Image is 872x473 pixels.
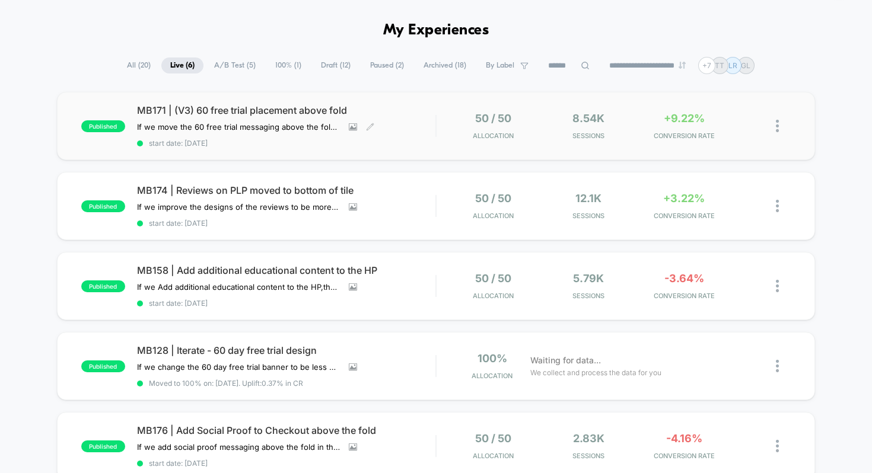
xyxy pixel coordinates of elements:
[81,200,125,212] span: published
[312,57,359,73] span: Draft ( 12 )
[361,57,413,73] span: Paused ( 2 )
[137,219,436,228] span: start date: [DATE]
[728,61,737,70] p: LR
[81,120,125,132] span: published
[530,367,661,378] span: We collect and process the data for you
[575,192,602,204] span: 12.1k
[137,282,340,292] span: If we Add additional educational content to the HP,then CTR will increase,because visitors are be...
[544,132,634,140] span: Sessions
[776,280,779,292] img: close
[383,22,489,39] h1: My Experiences
[161,57,203,73] span: Live ( 6 )
[639,132,729,140] span: CONVERSION RATE
[137,202,340,212] span: If we improve the designs of the reviews to be more visible and credible,then conversions will in...
[544,212,634,220] span: Sessions
[415,57,475,73] span: Archived ( 18 )
[486,61,514,70] span: By Label
[639,212,729,220] span: CONVERSION RATE
[81,280,125,292] span: published
[666,432,702,445] span: -4.16%
[137,139,436,148] span: start date: [DATE]
[473,132,514,140] span: Allocation
[478,352,507,365] span: 100%
[475,192,511,204] span: 50 / 50
[266,57,310,73] span: 100% ( 1 )
[663,192,705,204] span: +3.22%
[137,362,340,372] span: If we change the 60 day free trial banner to be less distracting from the primary CTA,then conver...
[137,299,436,308] span: start date: [DATE]
[530,354,601,367] span: Waiting for data...
[137,442,340,452] span: If we add social proof messaging above the fold in the checkout,then conversions will increase,be...
[664,272,704,285] span: -3.64%
[475,272,511,285] span: 50 / 50
[664,112,705,124] span: +9.22%
[473,452,514,460] span: Allocation
[573,432,604,445] span: 2.83k
[81,440,125,452] span: published
[741,61,750,70] p: GL
[118,57,160,73] span: All ( 20 )
[776,200,779,212] img: close
[639,292,729,300] span: CONVERSION RATE
[205,57,265,73] span: A/B Test ( 5 )
[776,120,779,132] img: close
[137,122,340,132] span: If we move the 60 free trial messaging above the fold for mobile,then conversions will increase,b...
[137,459,436,468] span: start date: [DATE]
[81,360,125,372] span: published
[544,292,634,300] span: Sessions
[573,272,604,285] span: 5.79k
[544,452,634,460] span: Sessions
[475,432,511,445] span: 50 / 50
[698,57,715,74] div: + 7
[137,344,436,356] span: MB128 | Iterate - 60 day free trial design
[472,372,513,380] span: Allocation
[776,360,779,372] img: close
[679,62,686,69] img: end
[473,212,514,220] span: Allocation
[137,184,436,196] span: MB174 | Reviews on PLP moved to bottom of tile
[715,61,724,70] p: TT
[776,440,779,452] img: close
[572,112,604,124] span: 8.54k
[137,264,436,276] span: MB158 | Add additional educational content to the HP
[137,104,436,116] span: MB171 | (V3) 60 free trial placement above fold
[473,292,514,300] span: Allocation
[475,112,511,124] span: 50 / 50
[149,379,303,388] span: Moved to 100% on: [DATE] . Uplift: 0.37% in CR
[639,452,729,460] span: CONVERSION RATE
[137,424,436,436] span: MB176 | Add Social Proof to Checkout above the fold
